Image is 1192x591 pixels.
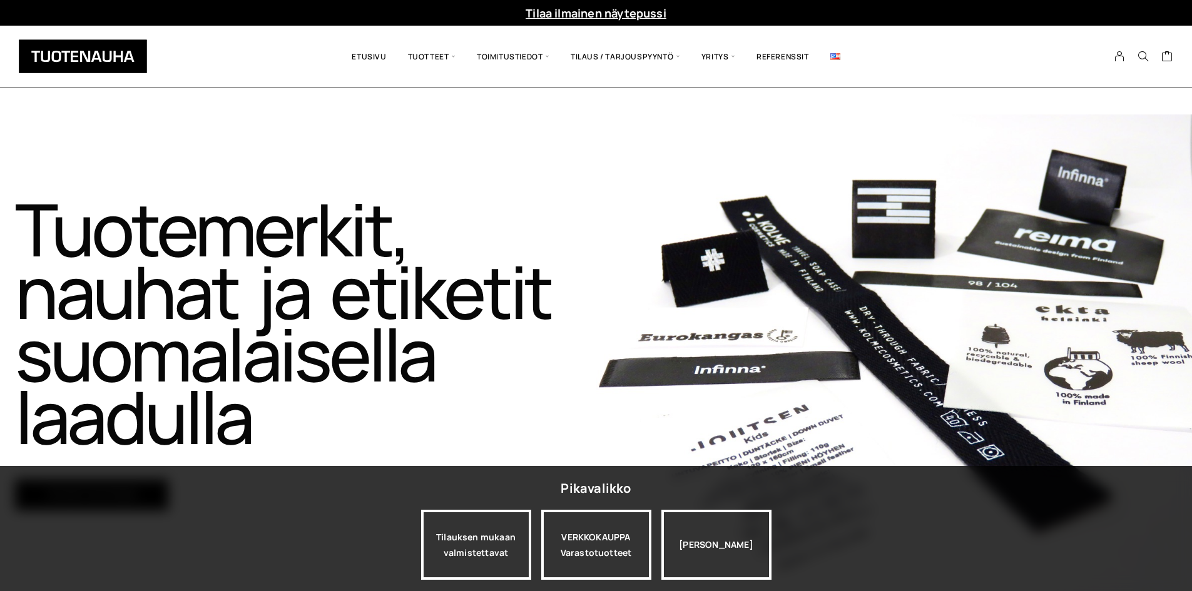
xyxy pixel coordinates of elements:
[421,510,531,580] a: Tilauksen mukaan valmistettavat
[691,35,746,78] span: Yritys
[526,6,666,21] a: Tilaa ilmainen näytepussi
[830,53,840,60] img: English
[1161,50,1173,65] a: Cart
[560,35,691,78] span: Tilaus / Tarjouspyyntö
[341,35,397,78] a: Etusivu
[1108,51,1132,62] a: My Account
[15,198,594,448] h1: Tuotemerkit, nauhat ja etiketit suomalaisella laadulla​
[397,35,466,78] span: Tuotteet
[541,510,651,580] a: VERKKOKAUPPAVarastotuotteet
[746,35,820,78] a: Referenssit
[661,510,772,580] div: [PERSON_NAME]
[19,39,147,73] img: Tuotenauha Oy
[561,477,631,500] div: Pikavalikko
[541,510,651,580] div: VERKKOKAUPPA Varastotuotteet
[1131,51,1155,62] button: Search
[466,35,560,78] span: Toimitustiedot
